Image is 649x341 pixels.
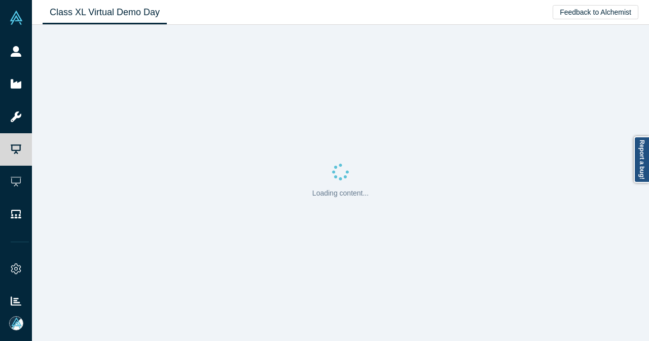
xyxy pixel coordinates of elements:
a: Class XL Virtual Demo Day [43,1,167,24]
p: Loading content... [312,188,369,199]
img: Mia Scott's Account [9,316,23,330]
a: Report a bug! [634,136,649,183]
button: Feedback to Alchemist [553,5,638,19]
img: Alchemist Vault Logo [9,11,23,25]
